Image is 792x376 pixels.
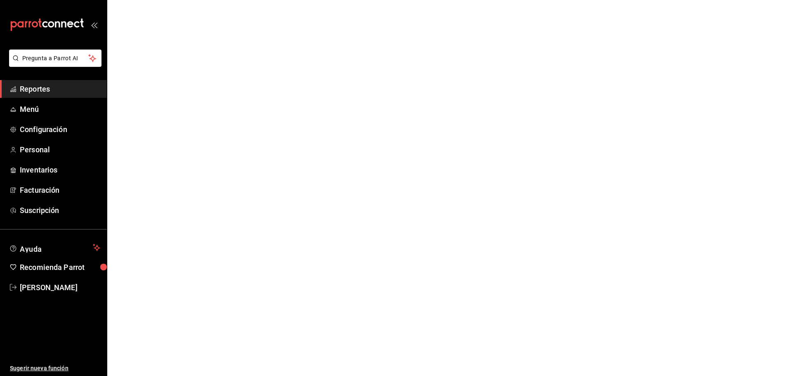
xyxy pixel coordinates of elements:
span: Inventarios [20,164,100,175]
span: Configuración [20,124,100,135]
span: Suscripción [20,205,100,216]
span: Facturación [20,184,100,196]
span: Recomienda Parrot [20,262,100,273]
span: Ayuda [20,243,90,253]
button: open_drawer_menu [91,21,97,28]
button: Pregunta a Parrot AI [9,50,101,67]
span: [PERSON_NAME] [20,282,100,293]
span: Sugerir nueva función [10,364,100,373]
span: Personal [20,144,100,155]
span: Reportes [20,83,100,95]
span: Pregunta a Parrot AI [22,54,89,63]
span: Menú [20,104,100,115]
a: Pregunta a Parrot AI [6,60,101,69]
